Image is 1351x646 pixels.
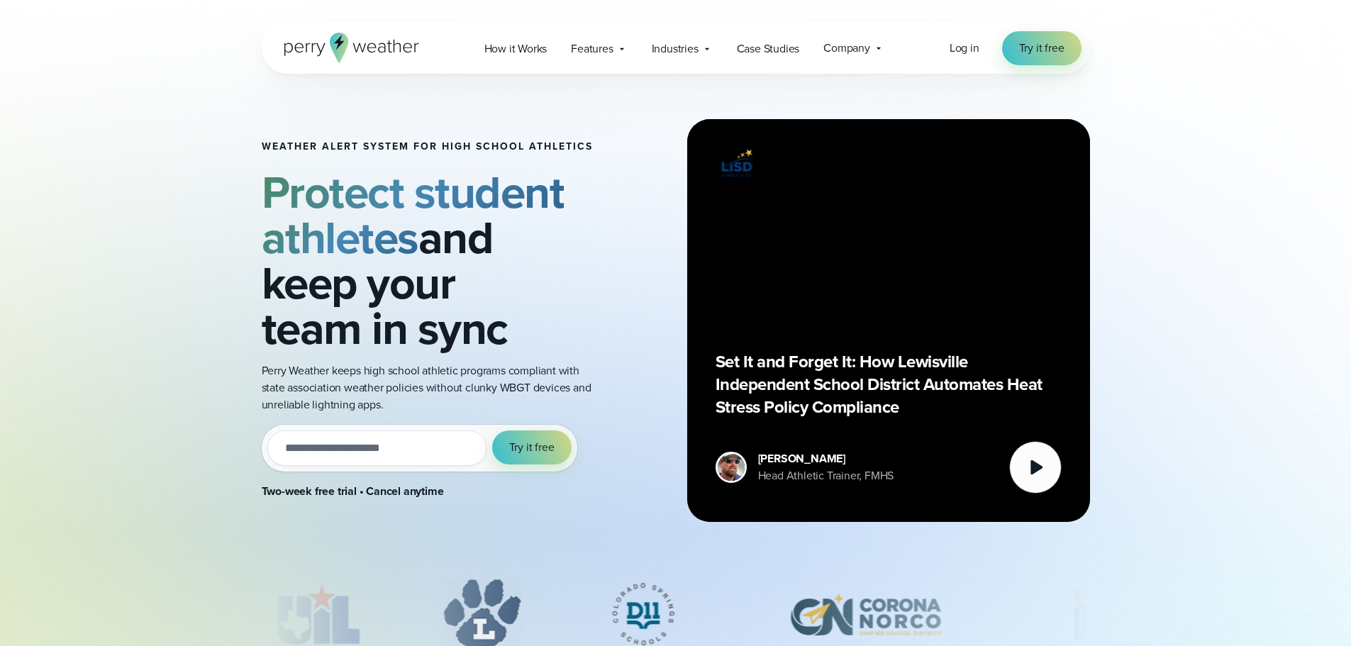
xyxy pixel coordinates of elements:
div: [PERSON_NAME] [758,450,894,467]
p: Perry Weather keeps high school athletic programs compliant with state association weather polici... [262,362,594,413]
span: Case Studies [737,40,800,57]
a: How it Works [472,34,560,63]
h2: and keep your team in sync [262,169,594,351]
span: How it Works [484,40,547,57]
div: Head Athletic Trainer, FMHS [758,467,894,484]
a: Case Studies [725,34,812,63]
span: Try it free [1019,40,1064,57]
span: Industries [652,40,699,57]
span: Log in [950,40,979,56]
h1: Weather Alert System for High School Athletics [262,141,594,152]
span: Try it free [509,439,555,456]
span: Company [823,40,870,57]
img: Lewisville ISD logo [716,147,758,179]
button: Try it free [492,430,572,464]
img: cody-henschke-headshot [718,454,745,481]
a: Log in [950,40,979,57]
strong: Two-week free trial • Cancel anytime [262,483,444,499]
a: Try it free [1002,31,1082,65]
strong: Protect student athletes [262,159,565,271]
p: Set It and Forget It: How Lewisville Independent School District Automates Heat Stress Policy Com... [716,350,1062,418]
span: Features [571,40,613,57]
